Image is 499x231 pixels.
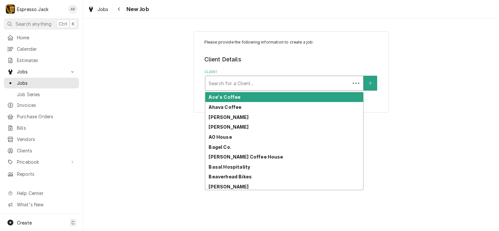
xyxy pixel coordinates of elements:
[368,81,372,85] svg: Create New Client
[209,174,252,179] strong: Beaverhead Bikes
[4,188,79,199] a: Go to Help Center
[4,66,79,77] a: Go to Jobs
[364,76,377,91] button: Create New Client
[204,70,378,91] div: Client
[4,18,79,30] button: Search anythingCtrlK
[209,104,241,110] strong: Ahava Coffee
[17,91,76,98] span: Job Series
[209,134,232,140] strong: AO House
[114,4,124,14] button: Navigate back
[17,171,76,177] span: Reports
[68,5,77,14] div: Allan Ross's Avatar
[17,102,76,109] span: Invoices
[17,80,76,86] span: Jobs
[97,6,109,13] span: Jobs
[209,124,249,130] strong: [PERSON_NAME]
[17,190,75,197] span: Help Center
[4,55,79,66] a: Estimates
[17,220,32,225] span: Create
[4,169,79,179] a: Reports
[59,20,67,27] span: Ctrl
[6,5,15,14] div: E
[4,32,79,43] a: Home
[17,124,76,131] span: Bills
[17,201,75,208] span: What's New
[17,6,48,13] div: Espresso Jack
[17,45,76,52] span: Calendar
[72,20,75,27] span: K
[17,34,76,41] span: Home
[4,199,79,210] a: Go to What's New
[4,122,79,133] a: Bills
[16,20,51,27] span: Search anything
[209,154,283,160] strong: [PERSON_NAME] Coffee House
[204,55,378,64] legend: Client Details
[85,4,111,15] a: Jobs
[17,136,76,143] span: Vendors
[204,70,378,75] label: Client
[4,44,79,54] a: Calendar
[204,39,378,45] p: Please provide the following information to create a job:
[17,159,66,165] span: Pricebook
[209,94,240,100] strong: Ace's Coffee
[209,184,249,189] strong: [PERSON_NAME]
[4,100,79,110] a: Invoices
[209,164,250,170] strong: Basal Hospitality
[17,57,76,64] span: Estimates
[4,157,79,167] a: Go to Pricebook
[71,219,75,226] span: C
[17,68,66,75] span: Jobs
[194,31,389,113] div: Job Create/Update
[124,5,149,14] span: New Job
[4,145,79,156] a: Clients
[4,111,79,122] a: Purchase Orders
[4,134,79,145] a: Vendors
[4,89,79,100] a: Job Series
[17,113,76,120] span: Purchase Orders
[209,144,231,150] strong: Bagel Co.
[68,5,77,14] div: AR
[17,147,76,154] span: Clients
[204,39,378,91] div: Job Create/Update Form
[6,5,15,14] div: Espresso Jack's Avatar
[209,114,249,120] strong: [PERSON_NAME]
[4,78,79,88] a: Jobs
